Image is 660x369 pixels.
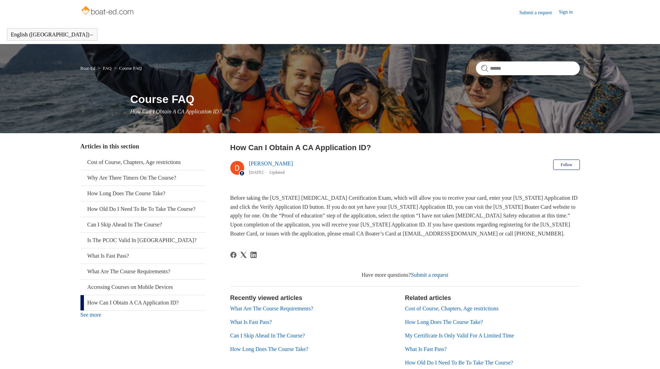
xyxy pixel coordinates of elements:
[405,333,514,338] a: My Certificate Is Only Valid For A Limited Time
[130,109,222,114] span: How Can I Obtain A CA Application ID?
[559,8,580,17] a: Sign in
[80,66,95,71] a: Boat-Ed
[250,252,257,258] a: LinkedIn
[240,252,247,258] svg: Share this page on X Corp
[80,170,205,186] a: Why Are There Timers On The Course?
[230,333,305,338] a: Can I Skip Ahead In The Course?
[80,248,205,264] a: What Is Fast Pass?
[230,293,398,303] h2: Recently viewed articles
[113,66,142,71] li: Course FAQ
[553,160,580,170] button: Follow Article
[476,61,580,75] input: Search
[230,195,578,236] span: Before taking the [US_STATE] [MEDICAL_DATA] Certification Exam, which will allow you to receive y...
[405,319,483,325] a: How Long Does The Course Take?
[119,66,142,71] a: Course FAQ
[230,142,580,153] h2: How Can I Obtain A CA Application ID?
[103,66,112,71] a: FAQ
[411,272,448,278] a: Submit a request
[249,161,293,166] a: [PERSON_NAME]
[80,312,101,318] a: See more
[80,233,205,248] a: Is The PCOC Valid In [GEOGRAPHIC_DATA]?
[11,32,94,38] button: English ([GEOGRAPHIC_DATA])
[269,170,285,175] li: Updated
[249,170,264,175] time: 03/01/2024, 13:15
[80,201,205,217] a: How Old Do I Need To Be To Take The Course?
[80,155,205,170] a: Cost of Course, Chapters, Age restrictions
[230,271,580,279] div: Have more questions?
[250,252,257,258] svg: Share this page on LinkedIn
[96,66,113,71] li: FAQ
[230,252,237,258] svg: Share this page on Facebook
[405,360,513,366] a: How Old Do I Need To Be To Take The Course?
[80,264,205,279] a: What Are The Course Requirements?
[405,293,580,303] h2: Related articles
[80,4,136,18] img: Boat-Ed Help Center home page
[80,66,97,71] li: Boat-Ed
[80,217,205,232] a: Can I Skip Ahead In The Course?
[240,252,247,258] a: X Corp
[80,280,205,295] a: Accessing Courses on Mobile Devices
[230,319,272,325] a: What Is Fast Pass?
[230,252,237,258] a: Facebook
[80,295,205,310] a: How Can I Obtain A CA Application ID?
[230,346,308,352] a: How Long Does The Course Take?
[519,9,559,16] a: Submit a request
[405,346,447,352] a: What Is Fast Pass?
[230,306,314,311] a: What Are The Course Requirements?
[130,91,580,108] h1: Course FAQ
[80,143,139,150] span: Articles in this section
[405,306,499,311] a: Cost of Course, Chapters, Age restrictions
[80,186,205,201] a: How Long Does The Course Take?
